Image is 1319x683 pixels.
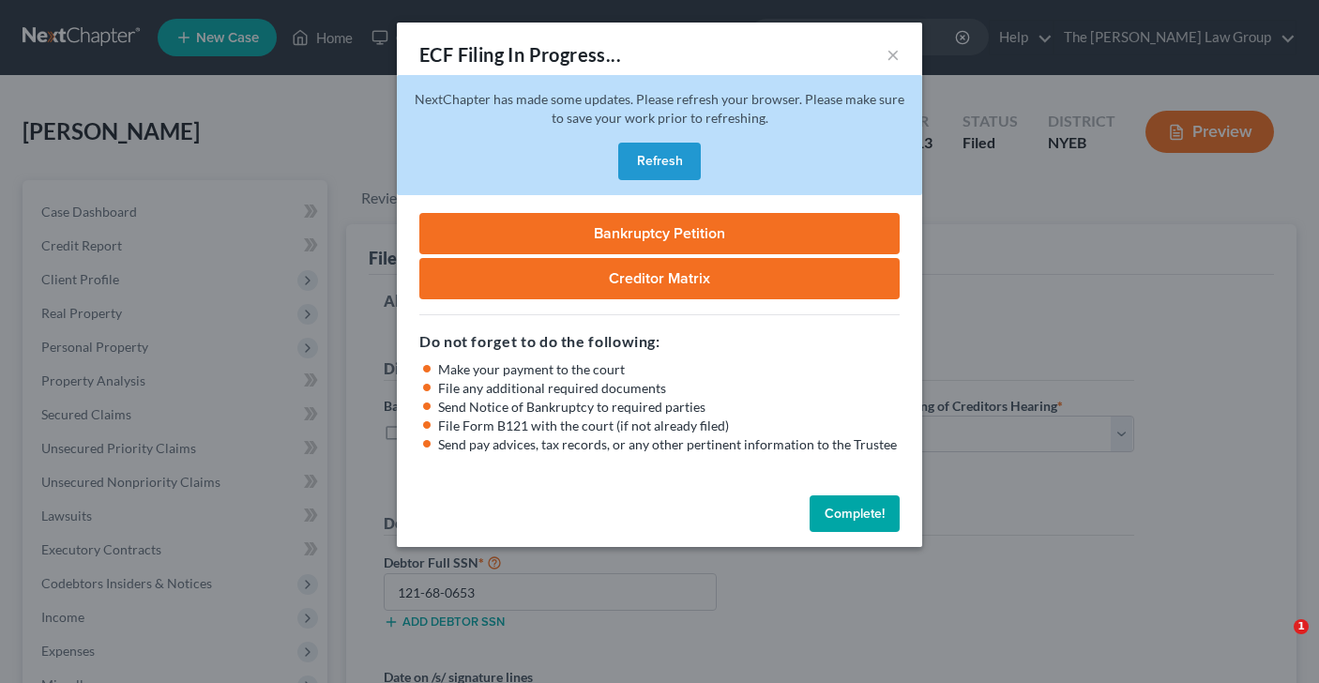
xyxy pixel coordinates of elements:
[438,435,900,454] li: Send pay advices, tax records, or any other pertinent information to the Trustee
[438,379,900,398] li: File any additional required documents
[438,417,900,435] li: File Form B121 with the court (if not already filed)
[415,91,904,126] span: NextChapter has made some updates. Please refresh your browser. Please make sure to save your wor...
[419,258,900,299] a: Creditor Matrix
[419,213,900,254] a: Bankruptcy Petition
[438,360,900,379] li: Make your payment to the court
[438,398,900,417] li: Send Notice of Bankruptcy to required parties
[419,330,900,353] h5: Do not forget to do the following:
[1255,619,1300,664] iframe: Intercom live chat
[618,143,701,180] button: Refresh
[810,495,900,533] button: Complete!
[419,41,621,68] div: ECF Filing In Progress...
[887,43,900,66] button: ×
[1294,619,1309,634] span: 1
